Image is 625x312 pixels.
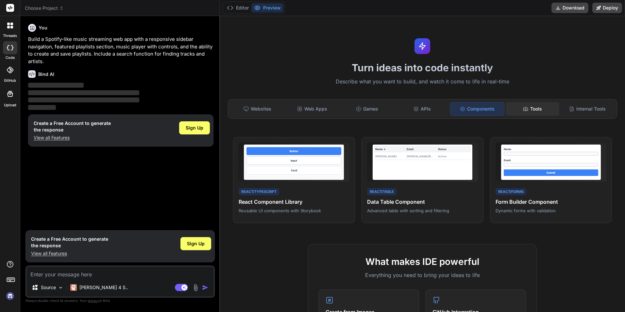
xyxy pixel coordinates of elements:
[224,3,251,12] button: Editor
[407,154,438,158] div: [PERSON_NAME]@...
[192,284,199,291] img: attachment
[186,125,203,131] span: Sign Up
[28,97,139,102] span: ‌
[246,166,341,175] div: Card
[224,78,621,86] p: Describe what you want to build, and watch it come to life in real-time
[395,102,449,116] div: APIs
[438,147,469,151] div: Status
[25,5,64,11] span: Choose Project
[496,198,606,206] h4: Form Builder Component
[187,240,205,247] span: Sign Up
[28,36,213,65] p: Build a Spotify-like music streaming web app with a responsive sidebar navigation, featured playl...
[438,154,469,158] div: Active
[506,102,559,116] div: Tools
[504,147,598,151] div: Name
[3,33,17,39] label: threads
[4,102,16,108] label: Upload
[31,250,108,257] p: View all Features
[496,208,606,214] p: Dynamic forms with validation
[504,169,598,176] div: Submit
[239,188,279,196] div: React/TypeScript
[285,102,339,116] div: Web Apps
[450,102,504,116] div: Components
[239,208,349,214] p: Reusable UI components with Storybook
[551,3,588,13] button: Download
[79,284,128,291] p: [PERSON_NAME] 4 S..
[239,198,349,206] h4: React Component Library
[28,105,56,110] span: ‌
[561,102,614,116] div: Internal Tools
[4,78,16,83] label: GitHub
[28,83,84,88] span: ‌
[70,284,77,291] img: Claude 4 Sonnet
[5,290,16,302] img: signin
[25,298,215,304] p: Always double-check its answers. Your in Bind
[496,188,526,196] div: React/Forms
[224,62,621,74] h1: Turn ideas into code instantly
[319,255,526,269] h2: What makes IDE powerful
[34,134,111,141] p: View all Features
[319,271,526,279] p: Everything you need to bring your ideas to life
[367,188,397,196] div: React/Table
[58,285,63,290] img: Pick Models
[407,147,438,151] div: Email
[592,3,622,13] button: Deploy
[31,236,108,249] h1: Create a Free Account to generate the response
[6,55,15,61] label: code
[38,71,54,78] h6: Bind AI
[39,25,47,31] h6: You
[340,102,394,116] div: Games
[34,120,111,133] h1: Create a Free Account to generate the response
[504,158,598,162] div: Email
[375,147,407,151] div: Name ↓
[367,198,478,206] h4: Data Table Component
[375,154,407,158] div: [PERSON_NAME]
[41,284,56,291] p: Source
[246,147,341,155] div: Button
[367,208,478,214] p: Advanced table with sorting and filtering
[88,299,99,303] span: privacy
[246,156,341,165] div: Input
[231,102,284,116] div: Websites
[28,90,139,95] span: ‌
[251,3,283,12] button: Preview
[202,284,209,291] img: icon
